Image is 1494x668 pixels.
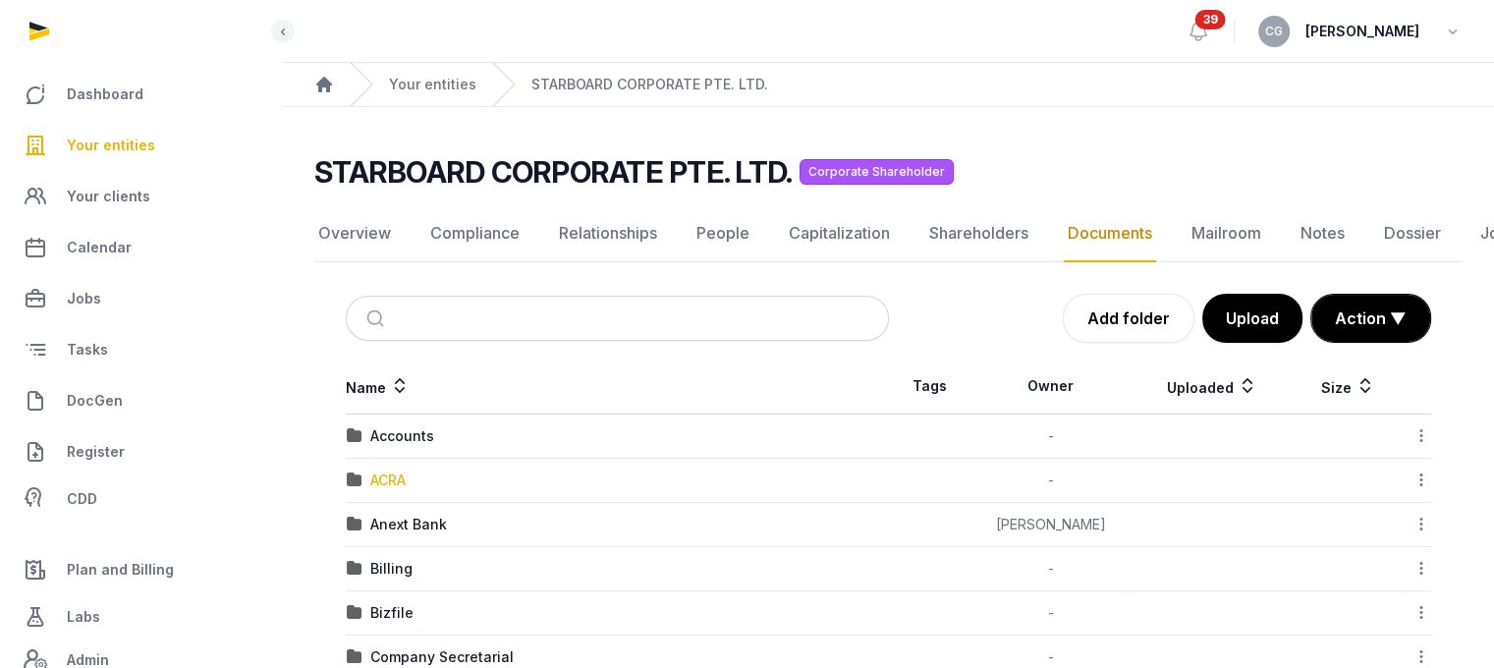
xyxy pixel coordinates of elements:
th: Name [346,359,889,415]
span: CG [1265,26,1283,37]
a: Capitalization [785,205,894,262]
a: Compliance [426,205,524,262]
a: DocGen [16,377,266,424]
div: Accounts [370,426,434,446]
span: DocGen [67,389,123,413]
h2: STARBOARD CORPORATE PTE. LTD. [314,154,792,190]
span: CDD [67,487,97,511]
a: Calendar [16,224,266,271]
span: Corporate Shareholder [800,159,954,185]
button: Upload [1202,294,1302,343]
th: Size [1293,359,1403,415]
div: Anext Bank [370,515,447,534]
img: folder.svg [347,561,362,577]
th: Owner [971,359,1131,415]
td: - [971,591,1131,636]
a: Dashboard [16,71,266,118]
a: Notes [1297,205,1349,262]
span: Jobs [67,287,101,310]
a: Your entities [16,122,266,169]
nav: Breadcrumb [283,63,1494,107]
a: CDD [16,479,266,519]
span: Dashboard [67,83,143,106]
img: folder.svg [347,428,362,444]
img: folder.svg [347,517,362,532]
td: [PERSON_NAME] [971,503,1131,547]
a: Your clients [16,173,266,220]
td: - [971,415,1131,459]
span: 39 [1195,10,1226,29]
a: Relationships [555,205,661,262]
a: Shareholders [925,205,1032,262]
td: - [971,459,1131,503]
img: folder.svg [347,605,362,621]
img: folder.svg [347,473,362,488]
a: Add folder [1063,294,1194,343]
th: Tags [889,359,971,415]
a: Labs [16,593,266,640]
a: Register [16,428,266,475]
span: Plan and Billing [67,558,174,582]
span: Register [67,440,125,464]
a: STARBOARD CORPORATE PTE. LTD. [531,75,768,94]
td: - [971,547,1131,591]
a: Mailroom [1188,205,1265,262]
img: folder.svg [347,649,362,665]
a: Jobs [16,275,266,322]
span: Calendar [67,236,132,259]
div: Billing [370,559,413,579]
div: Company Secretarial [370,647,514,667]
a: Dossier [1380,205,1445,262]
span: Your entities [67,134,155,157]
a: People [692,205,753,262]
a: Overview [314,205,395,262]
span: Labs [67,605,100,629]
div: ACRA [370,471,406,490]
a: Tasks [16,326,266,373]
span: [PERSON_NAME] [1305,20,1419,43]
div: Bizfile [370,603,414,623]
a: Plan and Billing [16,546,266,593]
a: Your entities [389,75,476,94]
span: Your clients [67,185,150,208]
button: CG [1258,16,1290,47]
span: Tasks [67,338,108,362]
button: Action ▼ [1311,295,1430,342]
nav: Tabs [314,205,1463,262]
a: Documents [1064,205,1156,262]
button: Submit [355,297,401,340]
th: Uploaded [1131,359,1293,415]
